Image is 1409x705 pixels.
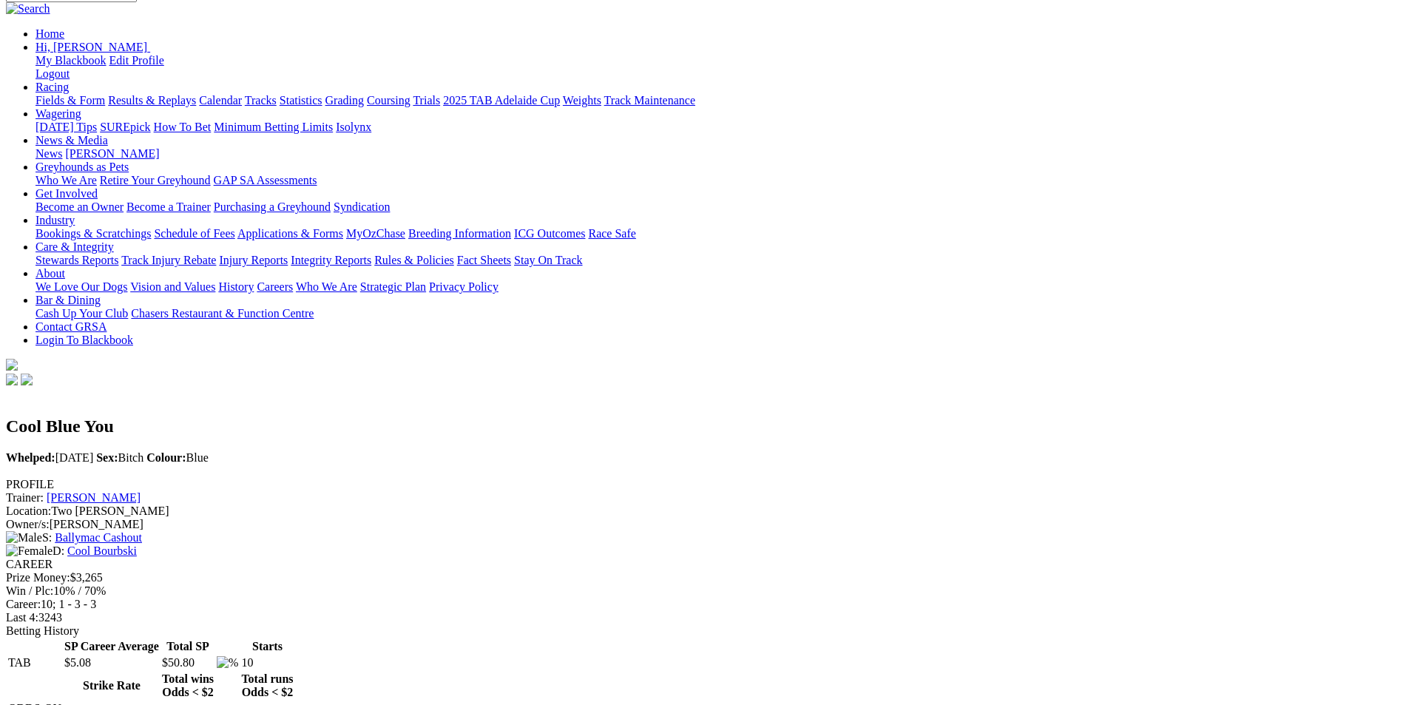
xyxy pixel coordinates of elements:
[36,174,97,186] a: Who We Are
[64,655,160,670] td: $5.08
[36,121,97,133] a: [DATE] Tips
[36,81,69,93] a: Racing
[36,214,75,226] a: Industry
[96,451,118,464] b: Sex:
[109,54,164,67] a: Edit Profile
[6,505,1403,518] div: Two [PERSON_NAME]
[130,280,215,293] a: Vision and Values
[36,280,127,293] a: We Love Our Dogs
[514,254,582,266] a: Stay On Track
[36,254,118,266] a: Stewards Reports
[6,518,50,530] span: Owner/s:
[6,544,53,558] img: Female
[161,672,214,700] th: Total wins Odds < $2
[36,121,1403,134] div: Wagering
[6,2,50,16] img: Search
[257,280,293,293] a: Careers
[6,505,51,517] span: Location:
[6,584,53,597] span: Win / Plc:
[214,200,331,213] a: Purchasing a Greyhound
[457,254,511,266] a: Fact Sheets
[126,200,211,213] a: Become a Trainer
[6,359,18,371] img: logo-grsa-white.png
[154,121,212,133] a: How To Bet
[6,416,1403,436] h2: Cool Blue You
[36,320,107,333] a: Contact GRSA
[161,639,214,654] th: Total SP
[100,121,150,133] a: SUREpick
[7,655,62,670] td: TAB
[36,41,150,53] a: Hi, [PERSON_NAME]
[36,94,1403,107] div: Racing
[429,280,499,293] a: Privacy Policy
[36,94,105,107] a: Fields & Form
[64,672,160,700] th: Strike Rate
[240,672,294,700] th: Total runs Odds < $2
[154,227,234,240] a: Schedule of Fees
[36,227,151,240] a: Bookings & Scratchings
[36,307,128,320] a: Cash Up Your Club
[36,240,114,253] a: Care & Integrity
[36,161,129,173] a: Greyhounds as Pets
[64,639,160,654] th: SP Career Average
[514,227,585,240] a: ICG Outcomes
[214,174,317,186] a: GAP SA Assessments
[36,54,107,67] a: My Blackbook
[161,655,214,670] td: $50.80
[100,174,211,186] a: Retire Your Greyhound
[36,294,101,306] a: Bar & Dining
[6,558,1403,571] div: CAREER
[36,54,1403,81] div: Hi, [PERSON_NAME]
[36,254,1403,267] div: Care & Integrity
[36,107,81,120] a: Wagering
[36,187,98,200] a: Get Involved
[199,94,242,107] a: Calendar
[36,267,65,280] a: About
[6,598,1403,611] div: 10; 1 - 3 - 3
[36,147,1403,161] div: News & Media
[36,280,1403,294] div: About
[6,584,1403,598] div: 10% / 70%
[334,200,390,213] a: Syndication
[6,598,41,610] span: Career:
[413,94,440,107] a: Trials
[65,147,159,160] a: [PERSON_NAME]
[6,531,42,544] img: Male
[360,280,426,293] a: Strategic Plan
[6,624,1403,638] div: Betting History
[6,611,38,624] span: Last 4:
[280,94,322,107] a: Statistics
[146,451,186,464] b: Colour:
[346,227,405,240] a: MyOzChase
[6,571,1403,584] div: $3,265
[36,174,1403,187] div: Greyhounds as Pets
[245,94,277,107] a: Tracks
[6,518,1403,531] div: [PERSON_NAME]
[6,491,44,504] span: Trainer:
[367,94,410,107] a: Coursing
[6,611,1403,624] div: 3243
[374,254,454,266] a: Rules & Policies
[131,307,314,320] a: Chasers Restaurant & Function Centre
[55,531,142,544] a: Ballymac Cashout
[588,227,635,240] a: Race Safe
[36,134,108,146] a: News & Media
[21,374,33,385] img: twitter.svg
[563,94,601,107] a: Weights
[218,280,254,293] a: History
[6,374,18,385] img: facebook.svg
[214,121,333,133] a: Minimum Betting Limits
[36,200,124,213] a: Become an Owner
[6,571,70,584] span: Prize Money:
[47,491,141,504] a: [PERSON_NAME]
[6,544,64,557] span: D:
[240,639,294,654] th: Starts
[296,280,357,293] a: Who We Are
[237,227,343,240] a: Applications & Forms
[36,227,1403,240] div: Industry
[121,254,216,266] a: Track Injury Rebate
[36,200,1403,214] div: Get Involved
[217,656,238,669] img: %
[36,307,1403,320] div: Bar & Dining
[240,655,294,670] td: 10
